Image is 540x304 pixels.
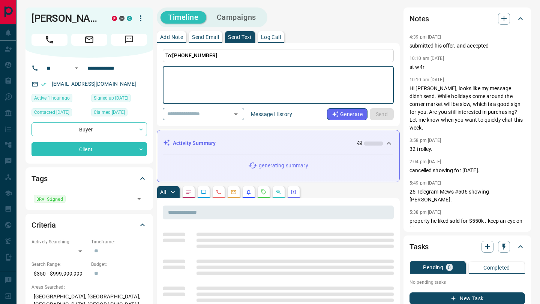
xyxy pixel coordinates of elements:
[276,189,282,195] svg: Opportunities
[91,261,147,268] p: Budget:
[31,94,87,104] div: Tue Aug 12 2025
[291,189,297,195] svg: Agent Actions
[409,10,525,28] div: Notes
[91,108,147,119] div: Fri Nov 17 2023
[261,189,267,195] svg: Requests
[31,268,87,280] p: $350 - $999,999,999
[259,162,308,170] p: generating summary
[192,34,219,40] p: Send Email
[72,64,81,73] button: Open
[112,16,117,21] div: property.ca
[31,12,100,24] h1: [PERSON_NAME]
[71,34,107,46] span: Email
[94,94,128,102] span: Signed up [DATE]
[231,109,241,119] button: Open
[31,216,147,234] div: Criteria
[173,139,216,147] p: Activity Summary
[160,34,183,40] p: Add Note
[34,109,69,116] span: Contacted [DATE]
[111,34,147,46] span: Message
[31,261,87,268] p: Search Range:
[409,238,525,256] div: Tasks
[172,52,217,58] span: [PHONE_NUMBER]
[231,189,237,195] svg: Emails
[423,265,443,270] p: Pending
[409,241,429,253] h2: Tasks
[409,167,525,174] p: cancelled showing for [DATE].
[94,109,125,116] span: Claimed [DATE]
[246,189,252,195] svg: Listing Alerts
[186,189,192,195] svg: Notes
[160,11,206,24] button: Timeline
[409,188,525,204] p: 25 Telegram Mews #506 showing [PERSON_NAME].
[31,284,147,291] p: Areas Searched:
[409,56,444,61] p: 10:10 am [DATE]
[409,277,525,288] p: No pending tasks
[216,189,222,195] svg: Calls
[409,210,441,215] p: 5:38 pm [DATE]
[409,34,441,40] p: 4:39 pm [DATE]
[409,145,525,153] p: 32 trolley.
[31,219,56,231] h2: Criteria
[127,16,132,21] div: condos.ca
[209,11,264,24] button: Campaigns
[163,49,394,62] p: To:
[52,81,136,87] a: [EMAIL_ADDRESS][DOMAIN_NAME]
[160,189,166,195] p: All
[409,159,441,164] p: 2:04 pm [DATE]
[261,34,281,40] p: Log Call
[31,173,47,185] h2: Tags
[409,77,444,82] p: 10:10 am [DATE]
[31,108,87,119] div: Sat Aug 09 2025
[134,194,144,204] button: Open
[409,85,525,132] p: Hi [PERSON_NAME], looks like my message didn't send. While holidays come around the corner market...
[119,16,124,21] div: mrloft.ca
[41,82,46,87] svg: Email Verified
[409,217,525,233] p: property he liked sold for $550k . keep an eye on him. super hot
[327,108,367,120] button: Generate
[483,265,510,270] p: Completed
[448,265,451,270] p: 0
[409,42,525,50] p: submitted his offer. and accepted
[246,108,297,120] button: Message History
[36,195,63,203] span: BRA Signed
[409,180,441,186] p: 5:49 pm [DATE]
[163,136,393,150] div: Activity Summary
[31,142,147,156] div: Client
[34,94,70,102] span: Active 1 hour ago
[201,189,207,195] svg: Lead Browsing Activity
[31,34,67,46] span: Call
[409,13,429,25] h2: Notes
[31,238,87,245] p: Actively Searching:
[409,63,525,71] p: st w4r
[91,238,147,245] p: Timeframe:
[31,170,147,188] div: Tags
[31,122,147,136] div: Buyer
[91,94,147,104] div: Sun Oct 13 2019
[228,34,252,40] p: Send Text
[409,138,441,143] p: 3:58 pm [DATE]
